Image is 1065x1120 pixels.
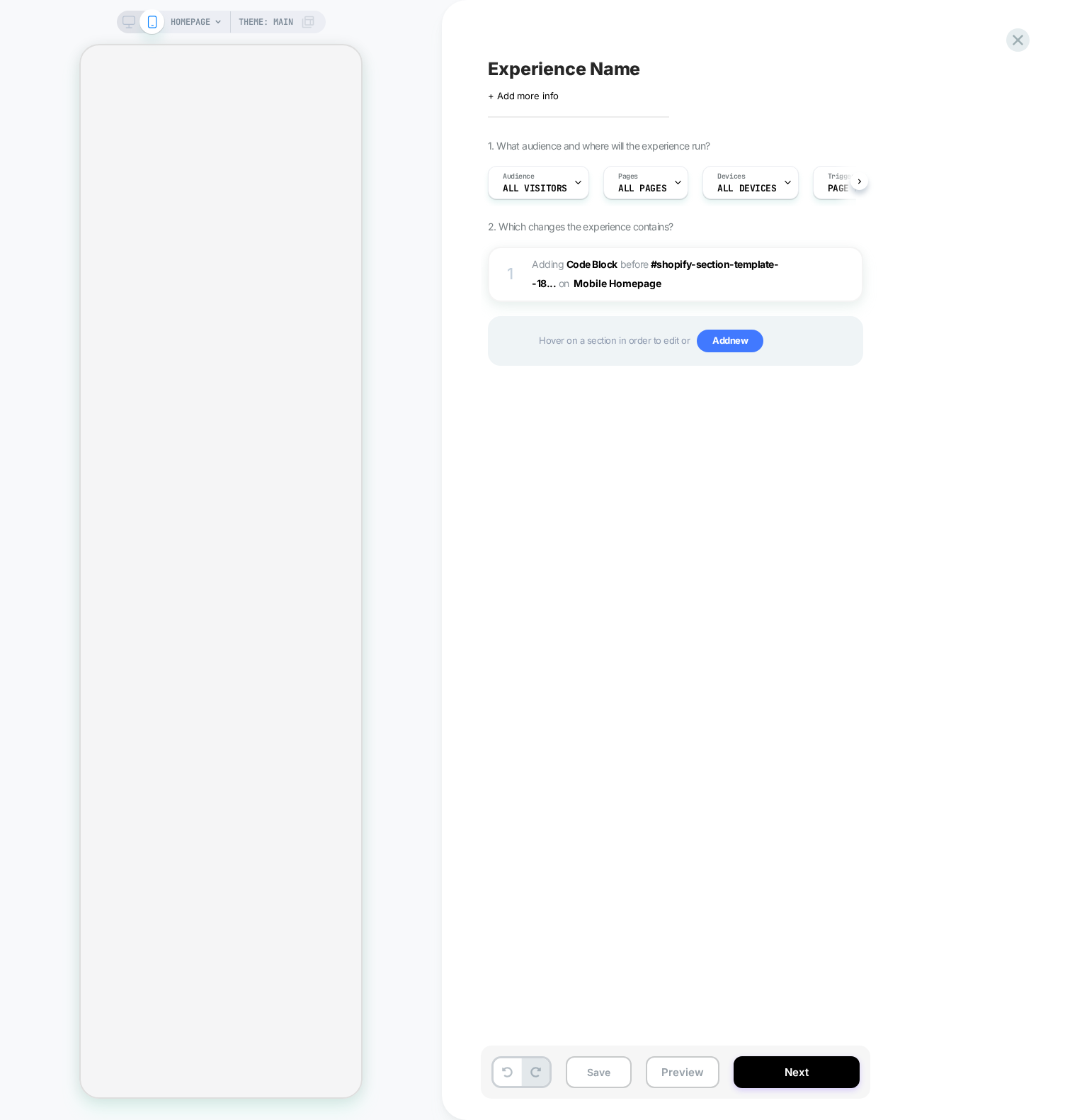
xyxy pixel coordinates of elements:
span: Pages [618,172,638,181]
button: Next [734,1056,860,1088]
span: Add new [697,330,763,352]
span: #shopify-section-template--18... [532,258,779,289]
button: Save [566,1056,632,1088]
b: Code Block [566,258,617,270]
span: Trigger [828,172,855,181]
span: Experience Name [488,58,640,79]
button: Mobile Homepage [574,273,673,293]
span: Adding [532,258,617,270]
span: HOMEPAGE [171,11,210,33]
span: All Visitors [503,184,567,194]
span: Devices [717,172,745,181]
span: ALL DEVICES [717,184,776,194]
span: 2. Which changes the experience contains? [488,220,673,233]
span: ALL PAGES [618,184,666,194]
span: on [559,274,569,292]
span: Audience [503,172,535,181]
div: 1 [503,260,518,289]
span: BEFORE [620,258,649,270]
span: 1. What audience and where will the experience run? [488,140,710,152]
span: Page Load [828,184,876,194]
button: Preview [646,1056,719,1088]
span: Theme: MAIN [239,11,293,33]
span: + Add more info [488,90,559,101]
span: Hover on a section in order to edit or [539,330,855,352]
